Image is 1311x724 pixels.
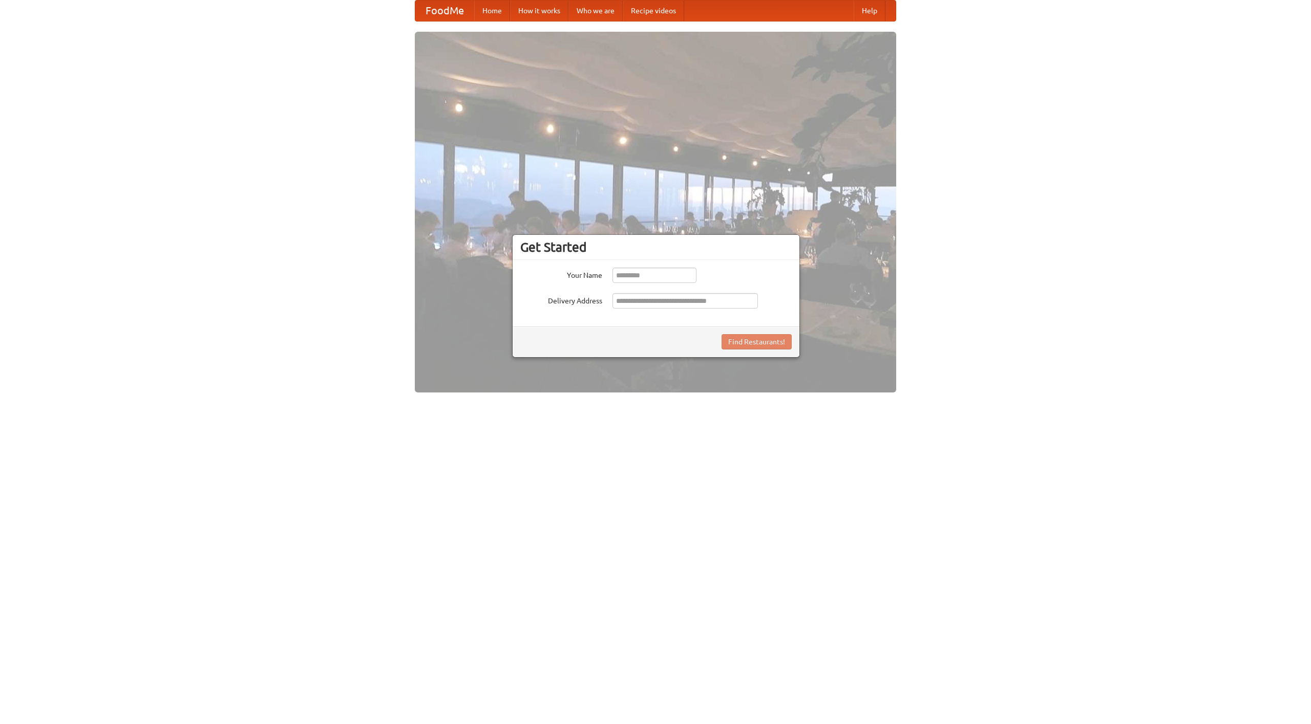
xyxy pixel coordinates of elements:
a: Home [474,1,510,21]
a: Recipe videos [623,1,684,21]
a: Who we are [568,1,623,21]
a: Help [854,1,885,21]
label: Your Name [520,268,602,280]
a: How it works [510,1,568,21]
a: FoodMe [415,1,474,21]
button: Find Restaurants! [722,334,792,349]
label: Delivery Address [520,293,602,306]
h3: Get Started [520,239,792,255]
